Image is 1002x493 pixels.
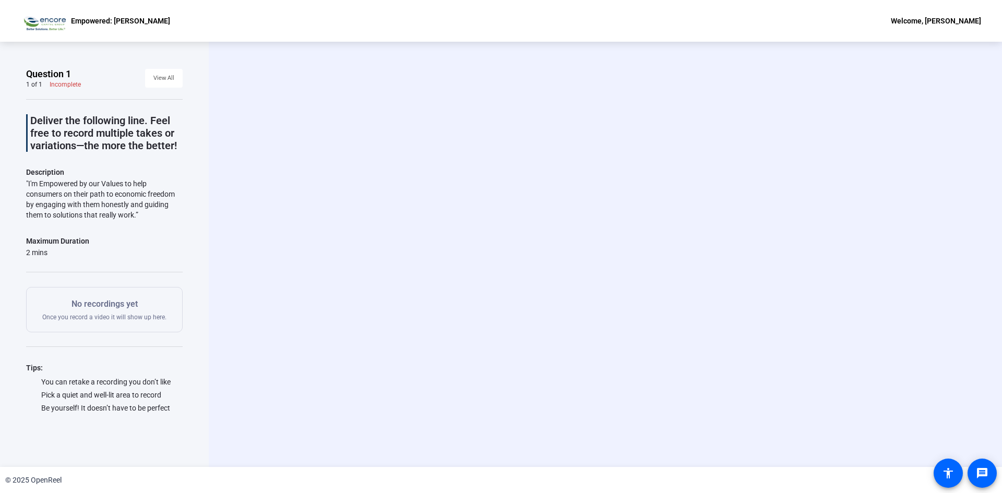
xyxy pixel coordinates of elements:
p: Empowered: [PERSON_NAME] [71,15,170,27]
div: © 2025 OpenReel [5,475,62,486]
div: 1 of 1 [26,80,42,89]
p: Description [26,166,183,178]
button: View All [145,69,183,88]
div: Once you record a video it will show up here. [42,298,166,321]
span: View All [153,70,174,86]
p: Deliver the following line. Feel free to record multiple takes or variations—the more the better! [30,114,183,152]
div: Maximum Duration [26,235,89,247]
div: Pick a quiet and well-lit area to record [26,390,183,400]
div: Be yourself! It doesn’t have to be perfect [26,403,183,413]
div: Tips: [26,362,183,374]
div: Welcome, [PERSON_NAME] [891,15,981,27]
img: OpenReel logo [21,10,66,31]
span: Question 1 [26,68,71,80]
mat-icon: accessibility [942,467,955,479]
mat-icon: message [976,467,988,479]
div: You can retake a recording you don’t like [26,377,183,387]
div: 2 mins [26,247,89,258]
p: No recordings yet [42,298,166,310]
div: "I'm Empowered by our Values to help consumers on their path to economic freedom by engaging with... [26,178,183,220]
div: Incomplete [50,80,81,89]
